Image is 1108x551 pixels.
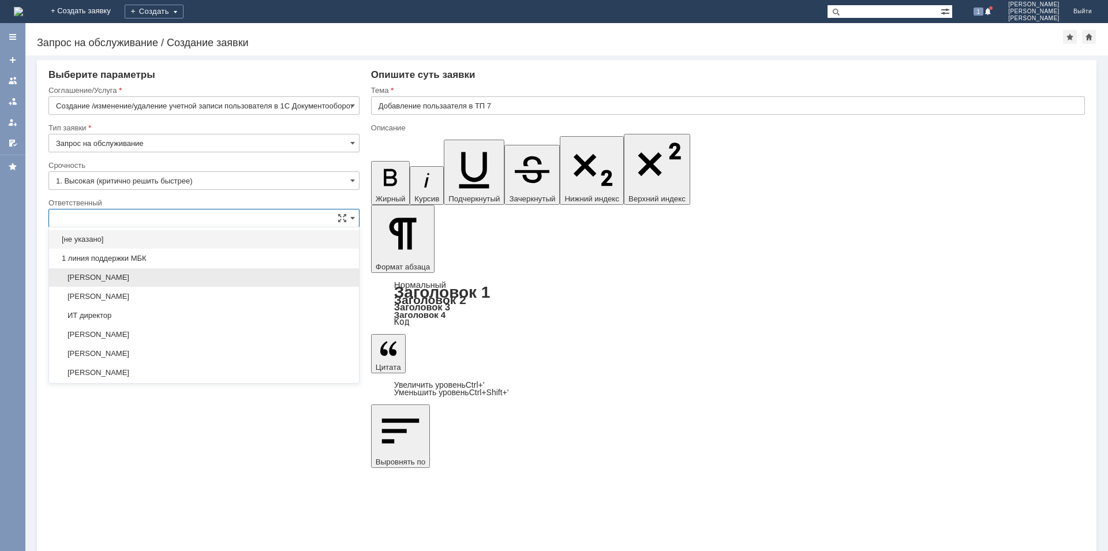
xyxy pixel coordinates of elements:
button: Верхний индекс [624,134,690,205]
span: [PERSON_NAME] [1008,1,1060,8]
a: Код [394,317,410,327]
div: Создать [125,5,184,18]
span: Ctrl+' [466,380,485,389]
span: [PERSON_NAME] [56,330,352,339]
a: Заявки на командах [3,72,22,90]
a: Создать заявку [3,51,22,69]
div: Описание [371,124,1083,132]
span: Сложная форма [338,213,347,223]
span: Подчеркнутый [448,194,500,203]
a: Заголовок 3 [394,302,450,312]
div: Ответственный [48,199,357,207]
div: Запрос на обслуживание / Создание заявки [37,37,1063,48]
span: Курсив [414,194,439,203]
span: Расширенный поиск [941,5,952,16]
div: Формат абзаца [371,281,1085,326]
img: logo [14,7,23,16]
a: Перейти на домашнюю страницу [14,7,23,16]
span: [PERSON_NAME] [56,349,352,358]
span: [PERSON_NAME] [56,292,352,301]
div: Сделать домашней страницей [1082,30,1096,44]
span: Нижний индекс [564,194,619,203]
span: Жирный [376,194,406,203]
button: Нижний индекс [560,136,624,205]
a: Мои согласования [3,134,22,152]
button: Жирный [371,161,410,205]
span: Выровнять по [376,458,425,466]
button: Формат абзаца [371,205,435,273]
button: Подчеркнутый [444,140,504,205]
span: Формат абзаца [376,263,430,271]
span: Ctrl+Shift+' [469,388,509,397]
span: Выберите параметры [48,69,155,80]
span: [не указано] [56,235,352,244]
span: [PERSON_NAME] [56,368,352,377]
button: Выровнять по [371,404,430,468]
a: Нормальный [394,280,446,290]
span: Верхний индекс [628,194,686,203]
span: Опишите суть заявки [371,69,476,80]
div: Срочность [48,162,357,169]
a: Заголовок 1 [394,283,491,301]
div: Тема [371,87,1083,94]
button: Зачеркнутый [504,145,560,205]
a: Increase [394,380,485,389]
a: Заявки в моей ответственности [3,92,22,111]
span: 1 [974,8,984,16]
span: Зачеркнутый [509,194,555,203]
div: Цитата [371,381,1085,396]
span: 1 линия поддержки МБК [56,254,352,263]
span: [PERSON_NAME] [1008,8,1060,15]
a: Мои заявки [3,113,22,132]
a: Decrease [394,388,509,397]
span: [PERSON_NAME] [56,273,352,282]
button: Цитата [371,334,406,373]
div: Тип заявки [48,124,357,132]
span: [PERSON_NAME] [1008,15,1060,22]
a: Заголовок 2 [394,293,466,306]
button: Курсив [410,166,444,205]
div: Соглашение/Услуга [48,87,357,94]
a: Заголовок 4 [394,310,446,320]
div: Добавить в избранное [1063,30,1077,44]
span: ИТ директор [56,311,352,320]
span: Цитата [376,363,401,372]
